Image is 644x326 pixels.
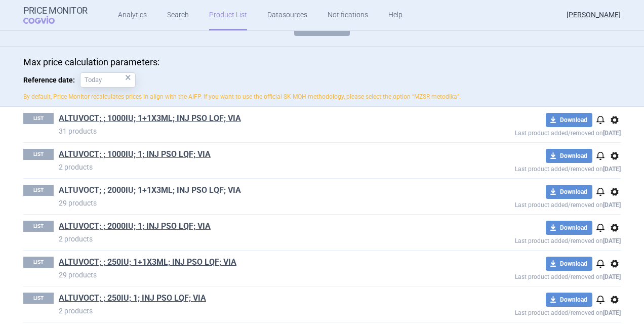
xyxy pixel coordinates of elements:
p: 31 products [59,126,441,136]
a: ALTUVOCT; ; 250IU; 1; INJ PSO LQF; VIA [59,293,206,304]
a: ALTUVOCT; ; 1000IU; 1+1X3ML; INJ PSO LQF; VIA [59,113,241,124]
strong: [DATE] [603,166,621,173]
p: LIST [23,185,54,196]
button: Download [546,113,592,127]
p: By default, Price Monitor recalculates prices in align with the AIFP. If you want to use the offi... [23,93,621,101]
input: Reference date:× [80,72,136,88]
p: LIST [23,293,54,304]
p: Last product added/removed on [441,235,621,244]
button: Download [546,293,592,307]
span: Reference date: [23,72,80,88]
p: LIST [23,113,54,124]
a: ALTUVOCT; ; 250IU; 1+1X3ML; INJ PSO LQF; VIA [59,257,236,268]
p: Last product added/removed on [441,127,621,137]
h1: ALTUVOCT; ; 2000IU; 1; INJ PSO LQF; VIA [59,221,441,234]
strong: [DATE] [603,237,621,244]
p: LIST [23,221,54,232]
p: LIST [23,257,54,268]
p: 29 products [59,270,441,280]
p: Max price calculation parameters: [23,57,621,68]
p: Last product added/removed on [441,271,621,280]
h1: ALTUVOCT; ; 1000IU; 1; INJ PSO LQF; VIA [59,149,441,162]
button: Download [546,185,592,199]
a: ALTUVOCT; ; 1000IU; 1; INJ PSO LQF; VIA [59,149,211,160]
h1: ALTUVOCT; ; 250IU; 1; INJ PSO LQF; VIA [59,293,441,306]
strong: [DATE] [603,309,621,316]
strong: [DATE] [603,130,621,137]
button: Download [546,221,592,235]
p: 2 products [59,234,441,244]
h1: ALTUVOCT; ; 2000IU; 1+1X3ML; INJ PSO LQF; VIA [59,185,441,198]
p: 29 products [59,198,441,208]
button: Download [546,257,592,271]
p: Last product added/removed on [441,307,621,316]
p: Last product added/removed on [441,163,621,173]
a: ALTUVOCT; ; 2000IU; 1+1X3ML; INJ PSO LQF; VIA [59,185,241,196]
p: Last product added/removed on [441,199,621,209]
a: Price MonitorCOGVIO [23,6,88,25]
h1: ALTUVOCT; ; 250IU; 1+1X3ML; INJ PSO LQF; VIA [59,257,441,270]
a: ALTUVOCT; ; 2000IU; 1; INJ PSO LQF; VIA [59,221,211,232]
p: 2 products [59,306,441,316]
button: Download [546,149,592,163]
span: COGVIO [23,16,69,24]
p: LIST [23,149,54,160]
strong: [DATE] [603,201,621,209]
strong: [DATE] [603,273,621,280]
h1: ALTUVOCT; ; 1000IU; 1+1X3ML; INJ PSO LQF; VIA [59,113,441,126]
div: × [125,72,131,83]
strong: Price Monitor [23,6,88,16]
p: 2 products [59,162,441,172]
